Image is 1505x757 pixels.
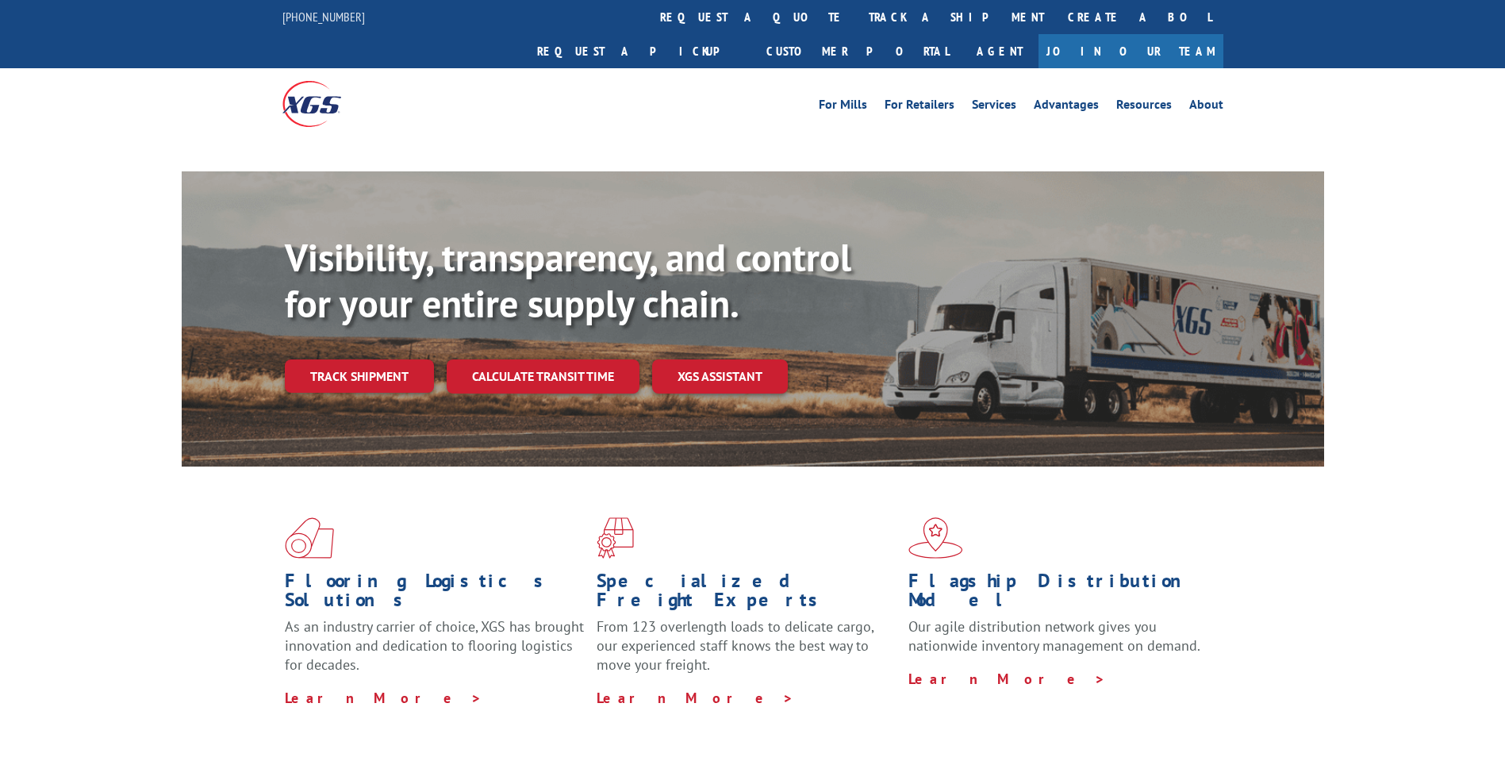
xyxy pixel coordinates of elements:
a: Advantages [1034,98,1099,116]
a: About [1189,98,1223,116]
h1: Specialized Freight Experts [597,571,896,617]
a: Learn More > [597,689,794,707]
img: xgs-icon-focused-on-flooring-red [597,517,634,559]
a: Learn More > [908,670,1106,688]
a: [PHONE_NUMBER] [282,9,365,25]
a: For Mills [819,98,867,116]
a: Agent [961,34,1039,68]
a: Learn More > [285,689,482,707]
a: Services [972,98,1016,116]
img: xgs-icon-flagship-distribution-model-red [908,517,963,559]
a: Track shipment [285,359,434,393]
h1: Flooring Logistics Solutions [285,571,585,617]
a: Request a pickup [525,34,754,68]
a: Customer Portal [754,34,961,68]
a: For Retailers [885,98,954,116]
img: xgs-icon-total-supply-chain-intelligence-red [285,517,334,559]
a: Join Our Team [1039,34,1223,68]
b: Visibility, transparency, and control for your entire supply chain. [285,232,851,328]
a: Calculate transit time [447,359,639,394]
a: XGS ASSISTANT [652,359,788,394]
a: Resources [1116,98,1172,116]
span: Our agile distribution network gives you nationwide inventory management on demand. [908,617,1200,655]
span: As an industry carrier of choice, XGS has brought innovation and dedication to flooring logistics... [285,617,584,674]
h1: Flagship Distribution Model [908,571,1208,617]
p: From 123 overlength loads to delicate cargo, our experienced staff knows the best way to move you... [597,617,896,688]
